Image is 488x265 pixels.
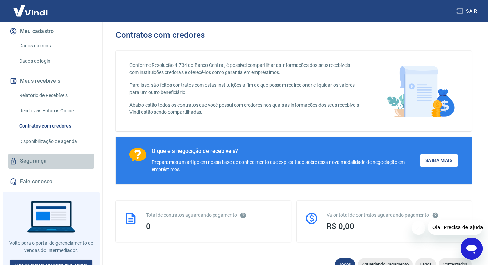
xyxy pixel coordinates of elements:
[8,73,94,88] button: Meus recebíveis
[8,174,94,189] a: Fale conosco
[240,212,247,219] svg: Esses contratos não se referem à Vindi, mas sim a outras instituições.
[8,0,53,21] img: Vindi
[152,159,420,173] div: Preparamos um artigo em nossa base de conhecimento que explica tudo sobre essa nova modalidade de...
[146,212,283,219] div: Total de contratos aguardando pagamento
[8,154,94,169] a: Segurança
[146,221,283,231] div: 0
[152,148,420,155] div: O que é a negocição de recebíveis?
[327,212,464,219] div: Valor total de contratos aguardando pagamento
[432,212,439,219] svg: O valor comprometido não se refere a pagamentos pendentes na Vindi e sim como garantia a outras i...
[412,221,425,235] iframe: Fechar mensagem
[16,119,94,133] a: Contratos com credores
[455,5,480,17] button: Sair
[16,104,94,118] a: Recebíveis Futuros Online
[16,88,94,103] a: Relatório de Recebíveis
[420,154,458,167] a: Saiba Mais
[16,134,94,148] a: Disponibilização de agenda
[327,221,355,231] span: R$ 0,00
[8,24,94,39] button: Meu cadastro
[129,148,146,162] img: Ícone com um ponto de interrogação.
[384,62,458,120] img: main-image.9f1869c469d712ad33ce.png
[16,54,94,68] a: Dados de login
[129,62,359,76] p: Conforme Resolução 4.734 do Banco Central, é possível compartilhar as informações dos seus recebí...
[129,101,359,116] p: Abaixo estão todos os contratos que você possui com credores nos quais as informações dos seus re...
[4,5,58,10] span: Olá! Precisa de ajuda?
[116,30,205,40] h3: Contratos com credores
[16,39,94,53] a: Dados da conta
[428,220,483,235] iframe: Mensagem da empresa
[129,82,359,96] p: Para isso, são feitos contratos com estas instituições a fim de que possam redirecionar e liquida...
[461,238,483,260] iframe: Botão para abrir a janela de mensagens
